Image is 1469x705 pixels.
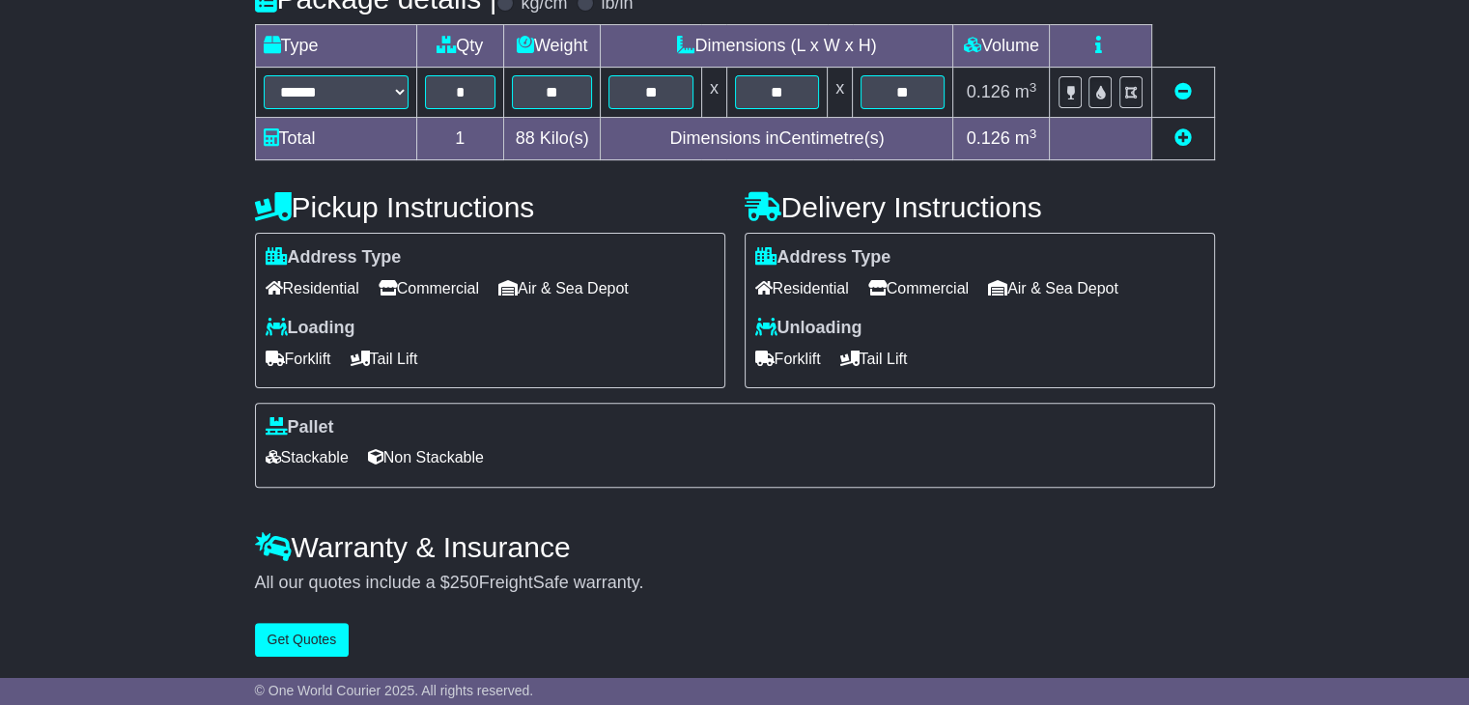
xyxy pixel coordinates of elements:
[266,273,359,303] span: Residential
[503,25,601,68] td: Weight
[255,683,534,698] span: © One World Courier 2025. All rights reserved.
[255,531,1215,563] h4: Warranty & Insurance
[953,25,1050,68] td: Volume
[1030,127,1037,141] sup: 3
[498,273,629,303] span: Air & Sea Depot
[1015,82,1037,101] span: m
[416,118,503,160] td: 1
[255,118,416,160] td: Total
[351,344,418,374] span: Tail Lift
[701,68,726,118] td: x
[868,273,969,303] span: Commercial
[266,442,349,472] span: Stackable
[745,191,1215,223] h4: Delivery Instructions
[967,82,1010,101] span: 0.126
[1174,82,1192,101] a: Remove this item
[967,128,1010,148] span: 0.126
[368,442,484,472] span: Non Stackable
[840,344,908,374] span: Tail Lift
[988,273,1118,303] span: Air & Sea Depot
[755,344,821,374] span: Forklift
[255,191,725,223] h4: Pickup Instructions
[255,573,1215,594] div: All our quotes include a $ FreightSafe warranty.
[266,417,334,438] label: Pallet
[379,273,479,303] span: Commercial
[266,344,331,374] span: Forklift
[601,25,953,68] td: Dimensions (L x W x H)
[503,118,601,160] td: Kilo(s)
[266,318,355,339] label: Loading
[266,247,402,268] label: Address Type
[755,318,862,339] label: Unloading
[1174,128,1192,148] a: Add new item
[1015,128,1037,148] span: m
[755,273,849,303] span: Residential
[416,25,503,68] td: Qty
[1030,80,1037,95] sup: 3
[601,118,953,160] td: Dimensions in Centimetre(s)
[755,247,891,268] label: Address Type
[516,128,535,148] span: 88
[255,25,416,68] td: Type
[828,68,853,118] td: x
[450,573,479,592] span: 250
[255,623,350,657] button: Get Quotes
